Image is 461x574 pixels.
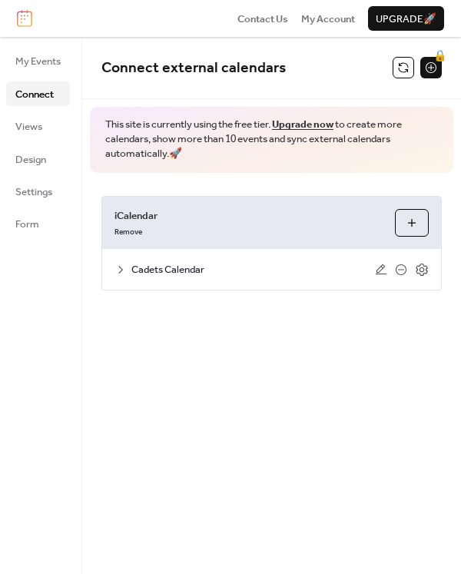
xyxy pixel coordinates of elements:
span: Cadets Calendar [131,262,375,277]
span: iCalendar [114,208,383,224]
span: Connect external calendars [101,54,286,82]
a: Settings [6,179,70,204]
span: My Events [15,54,61,69]
span: Contact Us [237,12,288,27]
a: My Events [6,48,70,73]
a: My Account [301,11,355,26]
span: Design [15,152,46,168]
a: Upgrade now [272,114,333,134]
span: Views [15,119,42,134]
a: Connect [6,81,70,106]
span: Settings [15,184,52,200]
span: Upgrade 🚀 [376,12,436,27]
a: Contact Us [237,11,288,26]
span: Remove [114,227,142,238]
a: Design [6,147,70,171]
span: My Account [301,12,355,27]
a: Form [6,211,70,236]
span: Form [15,217,39,232]
button: Upgrade🚀 [368,6,444,31]
a: Views [6,114,70,138]
img: logo [17,10,32,27]
span: This site is currently using the free tier. to create more calendars, show more than 10 events an... [105,118,438,161]
span: Connect [15,87,54,102]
